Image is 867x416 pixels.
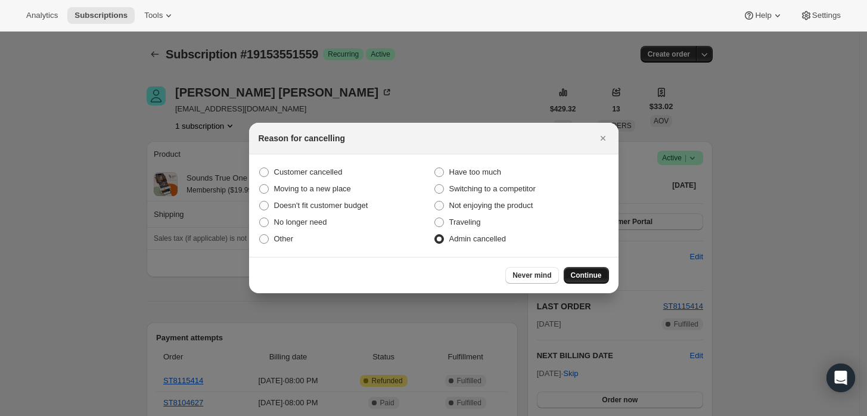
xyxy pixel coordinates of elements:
[755,11,771,20] span: Help
[564,267,609,284] button: Continue
[449,184,536,193] span: Switching to a competitor
[826,364,855,392] div: Open Intercom Messenger
[595,130,611,147] button: Close
[26,11,58,20] span: Analytics
[274,234,294,243] span: Other
[274,167,343,176] span: Customer cancelled
[736,7,790,24] button: Help
[449,218,481,226] span: Traveling
[449,167,501,176] span: Have too much
[259,132,345,144] h2: Reason for cancelling
[274,184,351,193] span: Moving to a new place
[137,7,182,24] button: Tools
[505,267,558,284] button: Never mind
[144,11,163,20] span: Tools
[812,11,841,20] span: Settings
[274,218,327,226] span: No longer need
[449,201,533,210] span: Not enjoying the product
[449,234,506,243] span: Admin cancelled
[274,201,368,210] span: Doesn't fit customer budget
[67,7,135,24] button: Subscriptions
[74,11,128,20] span: Subscriptions
[512,271,551,280] span: Never mind
[19,7,65,24] button: Analytics
[793,7,848,24] button: Settings
[571,271,602,280] span: Continue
